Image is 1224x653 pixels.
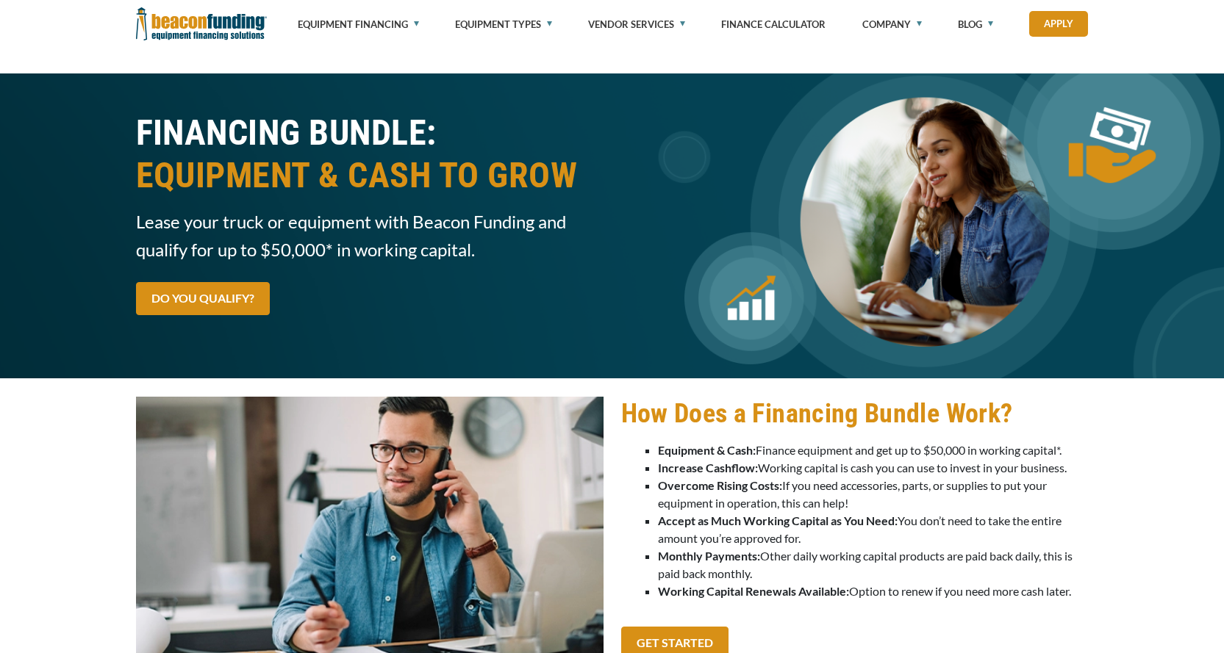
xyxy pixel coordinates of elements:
li: Option to renew if you need more cash later. [658,582,1089,600]
strong: Working Capital Renewals Available: [658,584,849,598]
h2: How Does a Financing Bundle Work? [621,397,1089,430]
strong: Increase Cashflow: [658,461,758,475]
h1: FINANCING BUNDLE: [136,112,604,197]
li: Finance equipment and get up to $50,000 in working capital*. [658,441,1089,459]
li: Working capital is cash you can use to invest in your business. [658,459,1089,477]
strong: Overcome Rising Costs: [658,478,782,492]
strong: Accept as Much Working Capital as You Need: [658,513,898,527]
li: You don’t need to take the entire amount you’re approved for. [658,512,1089,547]
a: Man on the phone [136,522,604,535]
li: If you need accessories, parts, or supplies to put your equipment in operation, this can help! [658,477,1089,512]
strong: Monthly Payments: [658,549,760,563]
span: Lease your truck or equipment with Beacon Funding and qualify for up to $50,000* in working capital. [136,208,604,264]
a: Apply [1029,11,1088,37]
li: Other daily working capital products are paid back daily, this is paid back monthly. [658,547,1089,582]
a: DO YOU QUALIFY? [136,282,270,315]
span: EQUIPMENT & CASH TO GROW [136,154,604,197]
strong: Equipment & Cash: [658,443,756,457]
